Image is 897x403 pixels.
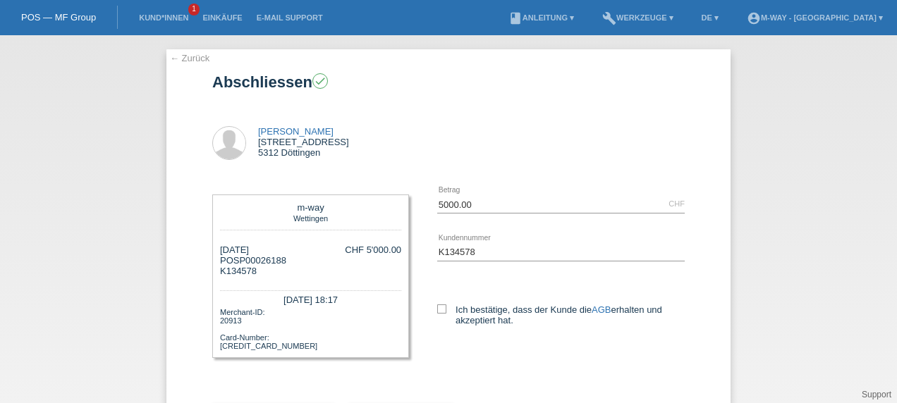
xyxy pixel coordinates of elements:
a: ← Zurück [170,53,209,63]
a: Kund*innen [132,13,195,22]
a: buildWerkzeuge ▾ [595,13,681,22]
div: CHF [669,199,685,208]
label: Ich bestätige, dass der Kunde die erhalten und akzeptiert hat. [437,304,685,325]
div: [STREET_ADDRESS] 5312 Döttingen [258,126,349,158]
a: E-Mail Support [250,13,330,22]
a: POS — MF Group [21,12,96,23]
i: check [314,75,327,87]
a: AGB [592,304,611,315]
a: Support [862,390,891,399]
i: build [602,11,616,25]
a: DE ▾ [695,13,726,22]
span: K134578 [220,266,257,276]
i: book [508,11,523,25]
a: Einkäufe [195,13,249,22]
h1: Abschliessen [212,73,685,91]
div: [DATE] 18:17 [220,290,401,306]
div: m-way [224,202,398,213]
div: [DATE] POSP00026188 [220,244,286,276]
a: [PERSON_NAME] [258,126,334,137]
i: account_circle [747,11,761,25]
a: bookAnleitung ▾ [501,13,581,22]
a: account_circlem-way - [GEOGRAPHIC_DATA] ▾ [740,13,890,22]
div: CHF 5'000.00 [345,244,401,255]
div: Wettingen [224,213,398,223]
div: Merchant-ID: 20913 Card-Number: [CREDIT_CARD_NUMBER] [220,306,401,350]
span: 1 [188,4,200,15]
